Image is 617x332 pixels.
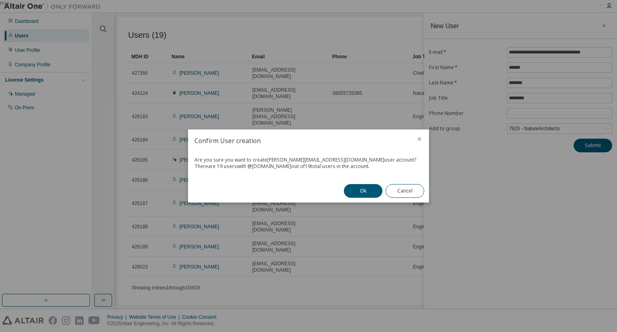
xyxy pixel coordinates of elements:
div: Are you sure you want to create [PERSON_NAME][EMAIL_ADDRESS][DOMAIN_NAME] user account? [194,157,423,163]
button: Ok [344,184,382,198]
button: Cancel [386,184,424,198]
h2: Confirm User creation [188,129,410,152]
div: There are 19 users with @ [DOMAIN_NAME] out of 19 total users in the account. [194,163,423,170]
button: close [416,136,423,142]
